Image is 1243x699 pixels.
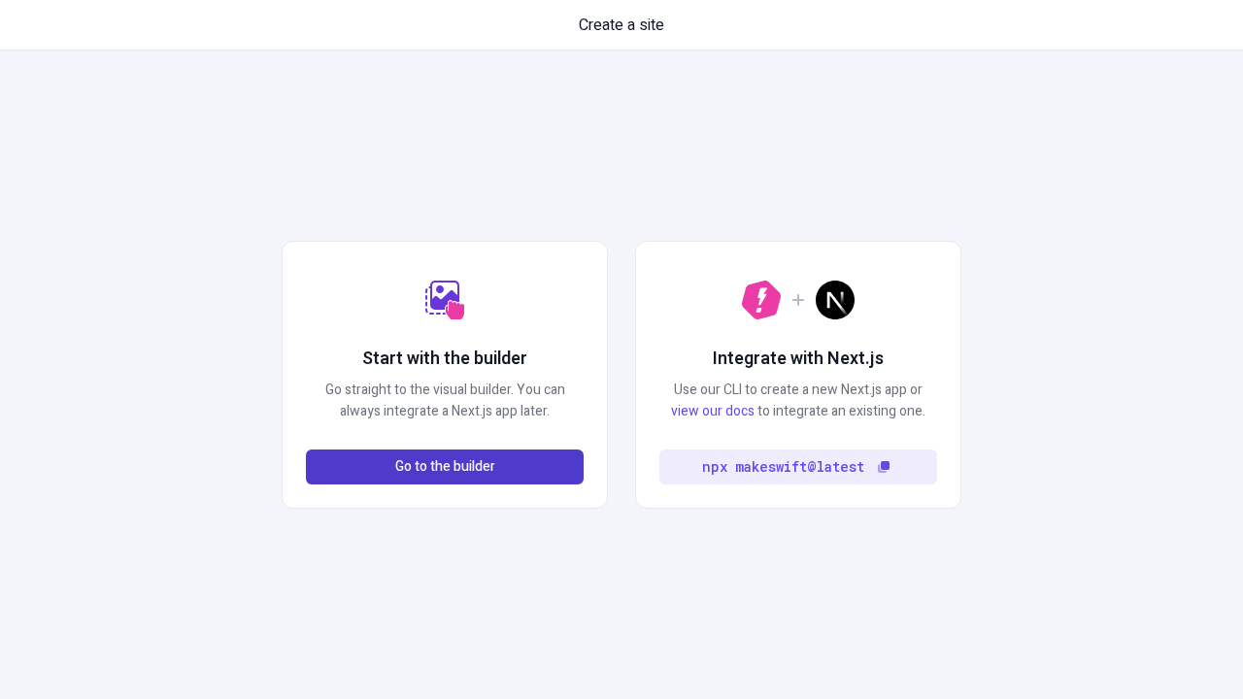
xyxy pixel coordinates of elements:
p: Use our CLI to create a new Next.js app or to integrate an existing one. [659,380,937,422]
h2: Integrate with Next.js [713,347,884,372]
h2: Start with the builder [362,347,527,372]
code: npx makeswift@latest [702,456,864,478]
button: Go to the builder [306,449,584,484]
span: Go to the builder [395,456,495,478]
span: Create a site [579,14,664,37]
a: view our docs [671,401,755,421]
p: Go straight to the visual builder. You can always integrate a Next.js app later. [306,380,584,422]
